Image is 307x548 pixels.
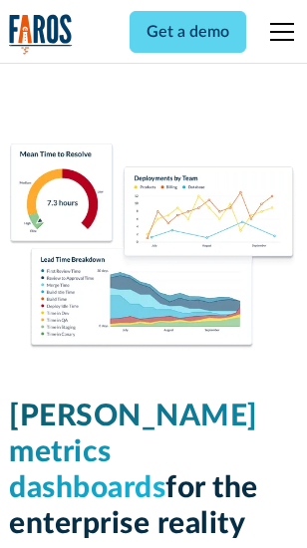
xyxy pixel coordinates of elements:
[9,402,258,503] span: [PERSON_NAME] metrics dashboards
[130,11,246,53] a: Get a demo
[9,14,73,55] img: Logo of the analytics and reporting company Faros.
[9,14,73,55] a: home
[9,399,298,542] h1: for the enterprise reality
[9,143,298,351] img: Dora Metrics Dashboard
